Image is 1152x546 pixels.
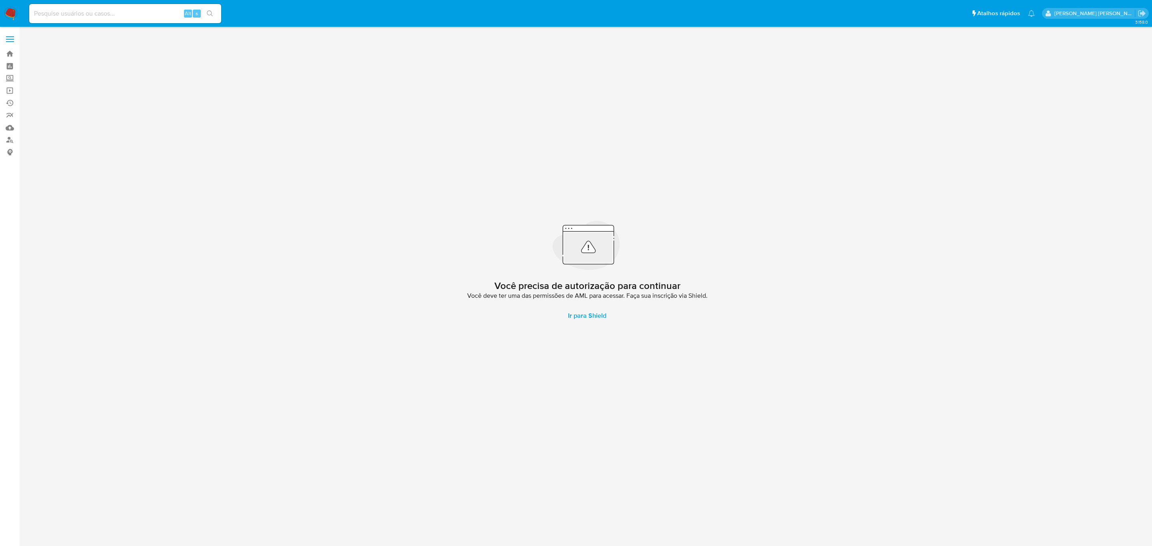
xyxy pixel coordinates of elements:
[568,306,606,325] span: Ir para Shield
[196,10,198,17] span: s
[1028,10,1035,17] a: Notificações
[467,292,708,300] span: Você deve ter uma das permissões de AML para acessar. Faça sua inscrição via Shield.
[29,8,221,19] input: Pesquise usuários ou casos...
[185,10,191,17] span: Alt
[558,306,616,325] a: Ir para Shield
[977,9,1020,18] span: Atalhos rápidos
[202,8,218,19] button: search-icon
[494,280,680,292] h2: Você precisa de autorização para continuar
[1138,9,1146,18] a: Sair
[1054,10,1135,17] p: emerson.gomes@mercadopago.com.br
